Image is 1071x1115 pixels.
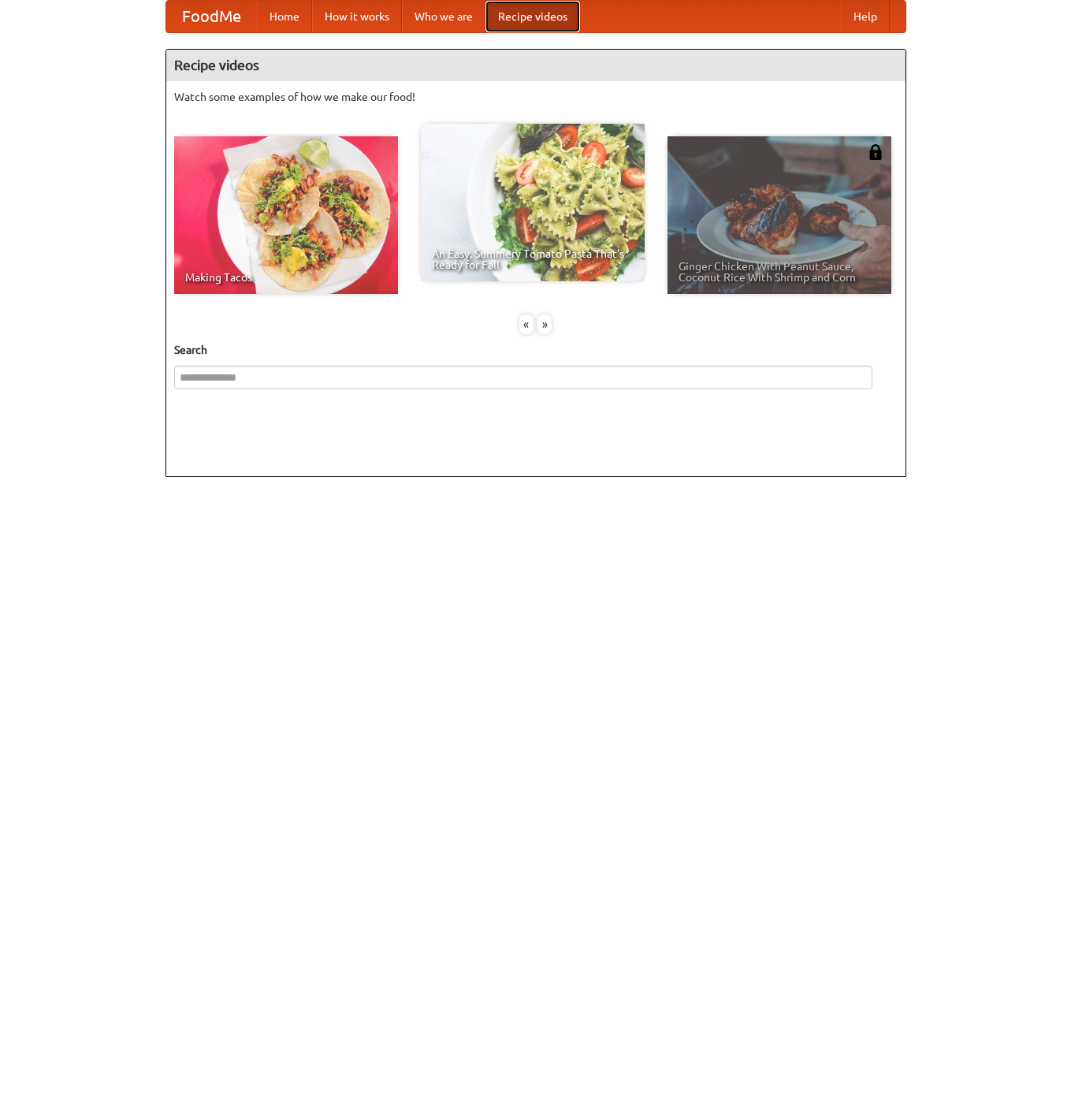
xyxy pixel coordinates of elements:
a: Recipe videos [485,1,580,32]
h5: Search [174,342,898,358]
a: FoodMe [166,1,257,32]
span: An Easy, Summery Tomato Pasta That's Ready for Fall [432,248,634,270]
a: Home [257,1,312,32]
a: Who we are [402,1,485,32]
a: Help [841,1,890,32]
h4: Recipe videos [166,50,906,81]
a: An Easy, Summery Tomato Pasta That's Ready for Fall [421,124,645,281]
div: » [537,314,552,334]
a: How it works [312,1,402,32]
span: Making Tacos [185,272,387,283]
p: Watch some examples of how we make our food! [174,89,898,105]
div: « [519,314,534,334]
a: Making Tacos [174,136,398,294]
img: 483408.png [868,144,883,160]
